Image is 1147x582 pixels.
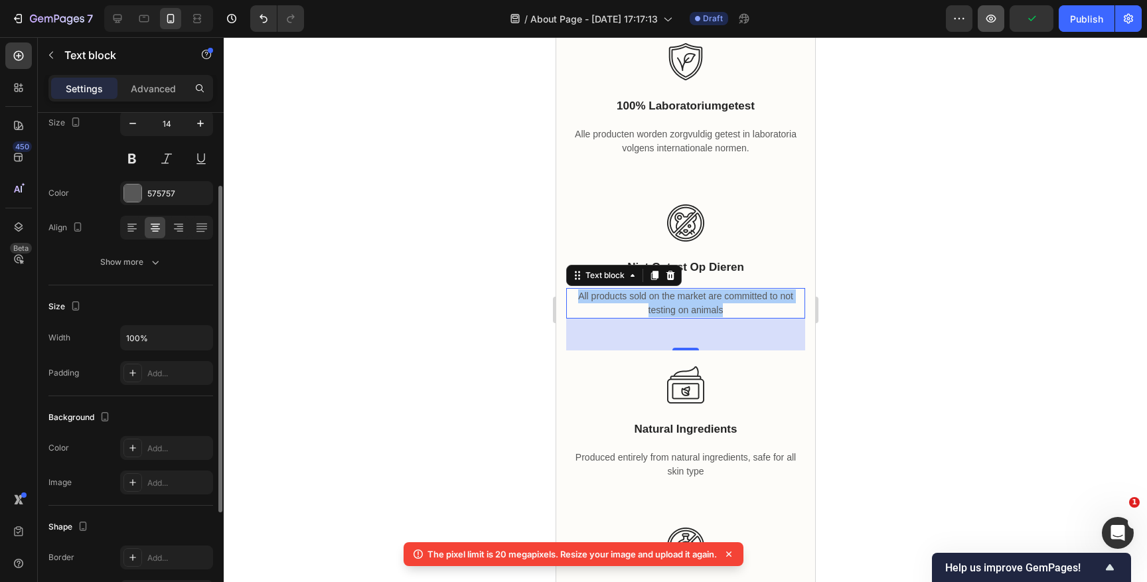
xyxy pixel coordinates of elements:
[524,12,528,26] span: /
[48,442,69,454] div: Color
[10,243,32,254] div: Beta
[945,561,1102,574] span: Help us improve GemPages!
[147,368,210,380] div: Add...
[48,298,84,316] div: Size
[530,12,658,26] span: About Page - [DATE] 17:17:13
[87,11,93,27] p: 7
[131,82,176,96] p: Advanced
[1102,517,1134,549] iframe: Intercom live chat
[427,547,717,561] p: The pixel limit is 20 megapixels. Resize your image and upload it again.
[66,82,103,96] p: Settings
[147,443,210,455] div: Add...
[13,141,32,152] div: 450
[121,326,212,350] input: Auto
[48,114,84,132] div: Size
[48,332,70,344] div: Width
[556,37,815,582] iframe: Design area
[250,5,304,32] div: Undo/Redo
[48,518,91,536] div: Shape
[48,367,79,379] div: Padding
[1129,497,1140,508] span: 1
[64,47,177,63] p: Text block
[147,477,210,489] div: Add...
[1059,5,1114,32] button: Publish
[703,13,723,25] span: Draft
[48,409,113,427] div: Background
[48,219,86,237] div: Align
[48,250,213,274] button: Show more
[48,476,72,488] div: Image
[48,187,69,199] div: Color
[945,559,1118,575] button: Show survey - Help us improve GemPages!
[100,255,162,269] div: Show more
[147,188,210,200] div: 575757
[5,5,99,32] button: 7
[48,551,74,563] div: Border
[1070,12,1103,26] div: Publish
[147,552,210,564] div: Add...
